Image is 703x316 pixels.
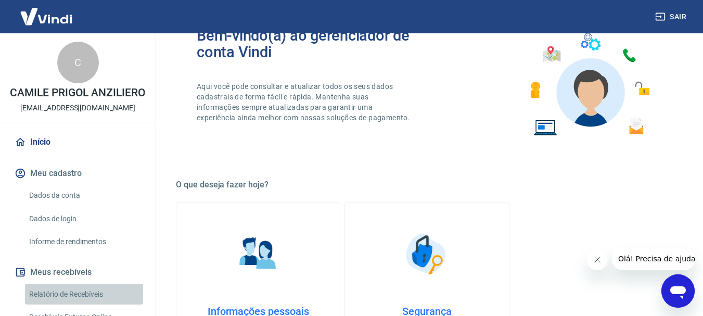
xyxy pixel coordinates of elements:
a: Informe de rendimentos [25,231,143,252]
a: Dados de login [25,208,143,230]
span: Olá! Precisa de ajuda? [6,7,87,16]
img: Informações pessoais [232,228,284,280]
a: Relatório de Recebíveis [25,284,143,305]
a: Dados da conta [25,185,143,206]
img: Vindi [12,1,80,32]
a: Início [12,131,143,154]
div: C [57,42,99,83]
img: Imagem de um avatar masculino com diversos icones exemplificando as funcionalidades do gerenciado... [521,27,657,142]
iframe: Mensagem da empresa [612,247,695,270]
p: Aqui você pode consultar e atualizar todos os seus dados cadastrais de forma fácil e rápida. Mant... [197,81,412,123]
p: [EMAIL_ADDRESS][DOMAIN_NAME] [20,103,135,113]
h5: O que deseja fazer hoje? [176,180,678,190]
button: Meus recebíveis [12,261,143,284]
p: CAMILE PRIGOL ANZILIERO [10,87,146,98]
button: Sair [653,7,691,27]
iframe: Fechar mensagem [587,249,608,270]
button: Meu cadastro [12,162,143,185]
h2: Bem-vindo(a) ao gerenciador de conta Vindi [197,27,427,60]
img: Segurança [401,228,453,280]
iframe: Botão para abrir a janela de mensagens [661,274,695,308]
